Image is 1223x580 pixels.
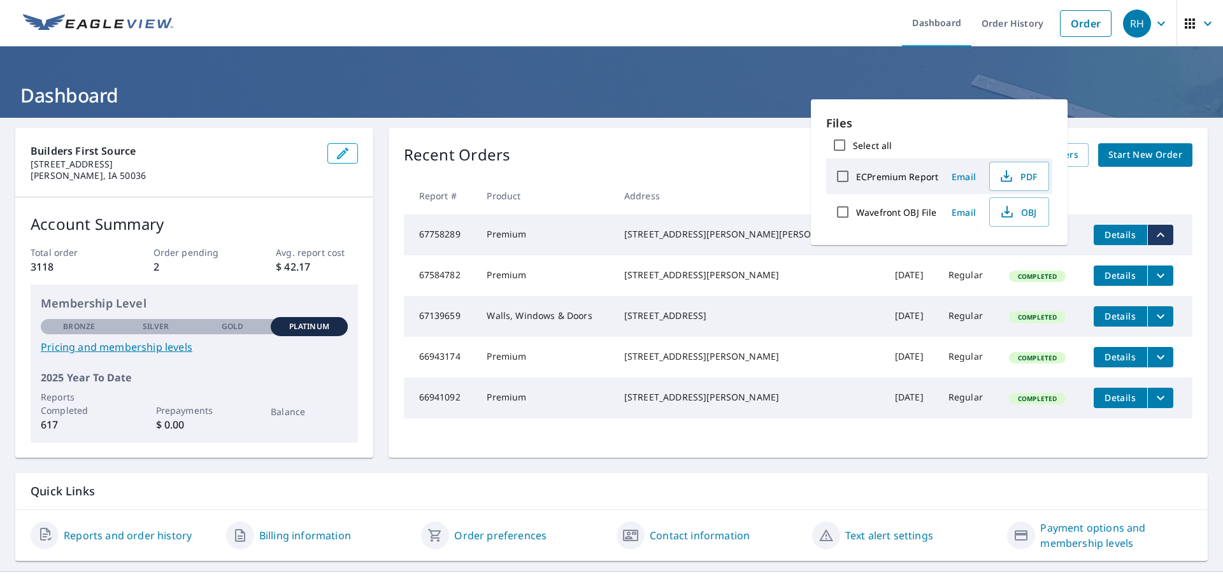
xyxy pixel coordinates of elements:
a: Reports and order history [64,528,192,543]
p: 2 [154,259,235,274]
span: Details [1101,229,1140,241]
td: 67139659 [404,296,477,337]
p: Platinum [289,321,329,332]
button: detailsBtn-67758289 [1094,225,1147,245]
p: Silver [143,321,169,332]
div: [STREET_ADDRESS][PERSON_NAME][PERSON_NAME] [624,228,875,241]
label: Wavefront OBJ File [856,206,936,218]
td: 66943174 [404,337,477,378]
td: Regular [938,337,999,378]
td: Premium [476,215,613,255]
a: Billing information [259,528,351,543]
span: Email [948,171,979,183]
button: filesDropdownBtn-66941092 [1147,388,1173,408]
td: Regular [938,296,999,337]
div: [STREET_ADDRESS][PERSON_NAME] [624,269,875,281]
p: Builders First Source [31,143,317,159]
label: ECPremium Report [856,171,938,183]
p: [STREET_ADDRESS] [31,159,317,170]
div: [STREET_ADDRESS] [624,309,875,322]
td: [DATE] [885,296,938,337]
a: Contact information [650,528,750,543]
button: detailsBtn-66943174 [1094,347,1147,367]
td: [DATE] [885,255,938,296]
td: Regular [938,378,999,418]
a: Payment options and membership levels [1040,520,1192,551]
span: OBJ [998,204,1038,220]
button: filesDropdownBtn-67139659 [1147,306,1173,327]
td: [DATE] [885,378,938,418]
div: [STREET_ADDRESS][PERSON_NAME] [624,391,875,404]
label: Select all [853,139,892,152]
p: $ 0.00 [156,417,232,432]
img: EV Logo [23,14,173,33]
span: Completed [1010,313,1064,322]
span: Details [1101,310,1140,322]
p: Files [826,115,1052,132]
span: PDF [998,169,1038,184]
td: [DATE] [885,337,938,378]
div: [STREET_ADDRESS][PERSON_NAME] [624,350,875,363]
p: Prepayments [156,404,232,417]
p: Membership Level [41,295,348,312]
th: Address [614,177,885,215]
button: PDF [989,162,1049,191]
button: detailsBtn-67139659 [1094,306,1147,327]
p: 3118 [31,259,112,274]
th: Report # [404,177,477,215]
td: 66941092 [404,378,477,418]
button: Email [943,202,984,222]
a: Start New Order [1098,143,1192,167]
h1: Dashboard [15,82,1208,108]
span: Details [1101,269,1140,281]
p: 2025 Year To Date [41,370,348,385]
td: Regular [938,255,999,296]
p: Bronze [63,321,95,332]
span: Email [948,206,979,218]
span: Completed [1010,394,1064,403]
p: Quick Links [31,483,1192,499]
p: Order pending [154,246,235,259]
a: Order [1060,10,1112,37]
td: Premium [476,337,613,378]
button: filesDropdownBtn-66943174 [1147,347,1173,367]
a: Text alert settings [845,528,933,543]
p: Total order [31,246,112,259]
div: RH [1123,10,1151,38]
button: detailsBtn-66941092 [1094,388,1147,408]
p: Balance [271,405,347,418]
p: Account Summary [31,213,358,236]
p: [PERSON_NAME], IA 50036 [31,170,317,181]
button: filesDropdownBtn-67758289 [1147,225,1173,245]
p: 617 [41,417,117,432]
a: Pricing and membership levels [41,339,348,355]
td: Premium [476,378,613,418]
td: Walls, Windows & Doors [476,296,613,337]
td: 67758289 [404,215,477,255]
button: filesDropdownBtn-67584782 [1147,265,1173,286]
td: 67584782 [404,255,477,296]
span: Completed [1010,353,1064,362]
span: Details [1101,351,1140,363]
td: Premium [476,255,613,296]
span: Start New Order [1108,147,1182,163]
button: detailsBtn-67584782 [1094,265,1147,286]
p: Recent Orders [404,143,511,167]
p: Reports Completed [41,390,117,417]
p: Gold [222,321,243,332]
button: OBJ [989,197,1049,227]
p: Avg. report cost [276,246,357,259]
a: Order preferences [454,528,547,543]
th: Product [476,177,613,215]
button: Email [943,167,984,187]
p: $ 42.17 [276,259,357,274]
span: Completed [1010,272,1064,281]
span: Details [1101,392,1140,404]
